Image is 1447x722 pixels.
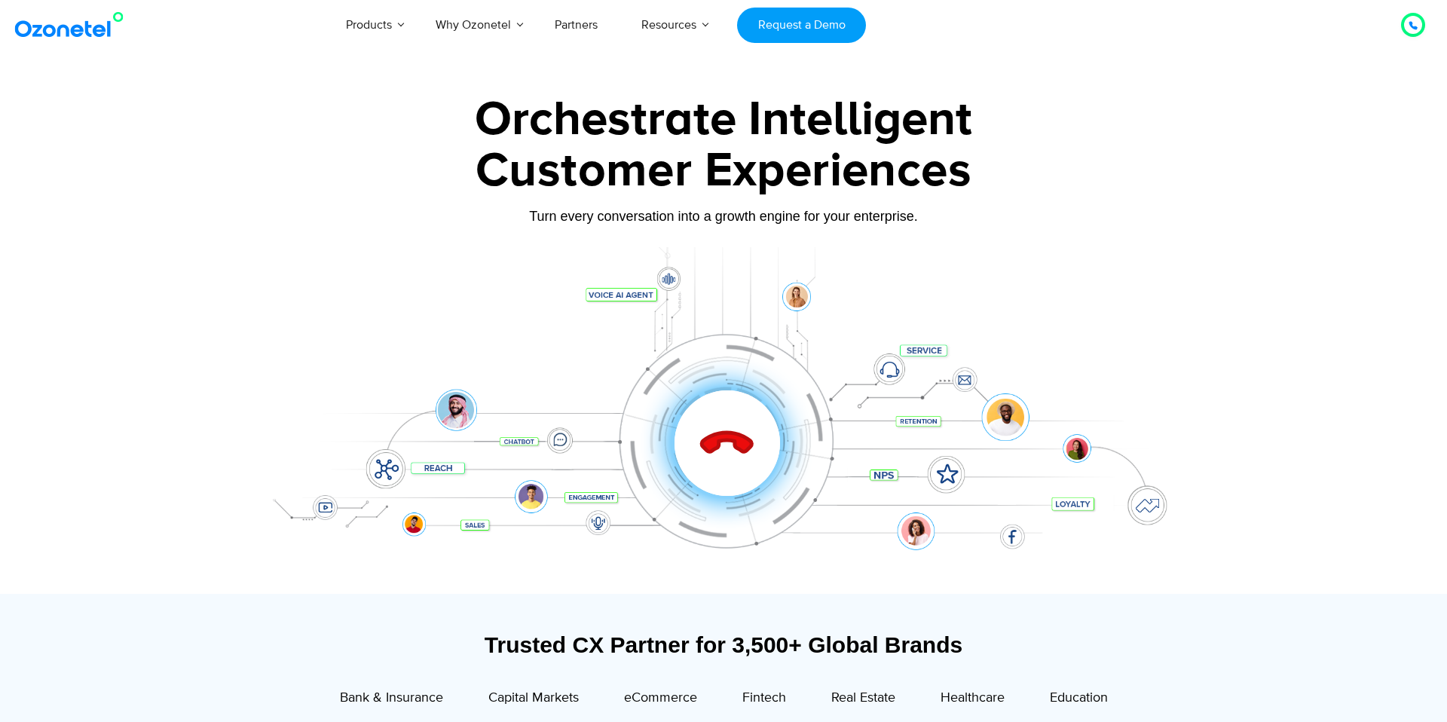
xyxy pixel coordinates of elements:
[941,690,1005,706] span: Healthcare
[260,632,1187,658] div: Trusted CX Partner for 3,500+ Global Brands
[488,690,579,706] span: Capital Markets
[742,688,786,712] a: Fintech
[831,688,895,712] a: Real Estate
[340,688,443,712] a: Bank & Insurance
[340,690,443,706] span: Bank & Insurance
[737,8,866,43] a: Request a Demo
[624,688,697,712] a: eCommerce
[1050,690,1108,706] span: Education
[252,135,1195,207] div: Customer Experiences
[831,690,895,706] span: Real Estate
[941,688,1005,712] a: Healthcare
[252,96,1195,144] div: Orchestrate Intelligent
[1050,688,1108,712] a: Education
[742,690,786,706] span: Fintech
[252,208,1195,225] div: Turn every conversation into a growth engine for your enterprise.
[488,688,579,712] a: Capital Markets
[624,690,697,706] span: eCommerce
